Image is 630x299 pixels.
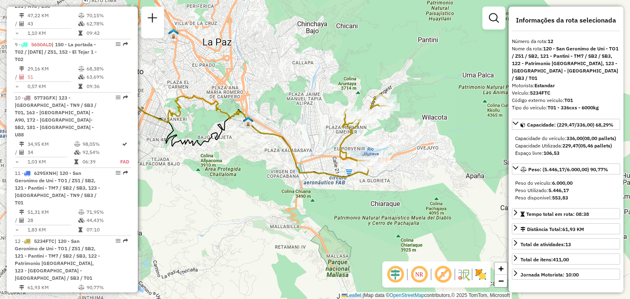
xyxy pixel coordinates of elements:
span: 5773GFX [34,95,55,101]
span: 10 - [15,95,96,138]
span: 5234FTC [34,238,55,244]
a: Nova sessão e pesquisa [144,10,161,28]
div: Capacidade do veículo: [515,135,617,142]
td: 1,03 KM [27,158,74,166]
i: Distância Total [19,210,24,215]
strong: Estandar [534,82,555,88]
i: Distância Total [19,142,24,147]
i: Total de Atividades [19,218,24,223]
i: % de utilização do peso [78,210,84,215]
strong: 12 [548,38,553,44]
td: 68,38% [86,65,128,73]
a: Zoom in [495,263,507,275]
td: / [15,148,19,156]
span: Peso do veículo: [515,180,573,186]
a: Capacidade: (229,47/336,00) 68,29% [512,119,620,130]
em: Rota exportada [123,170,128,175]
strong: 336,00 [566,135,582,141]
i: Tempo total em rota [78,227,82,232]
i: Total de Atividades [19,21,24,26]
td: 70,15% [86,11,128,20]
strong: 6.000,00 [552,180,573,186]
span: Exibir rótulo [433,265,453,284]
span: Total de atividades: [520,241,571,247]
i: % de utilização da cubagem [78,21,84,26]
td: FAD [120,158,130,166]
td: 09:36 [86,82,128,91]
em: Opções [116,238,121,243]
td: 43 [27,20,78,28]
span: 12 - [15,238,100,281]
td: 0,57 KM [27,82,78,91]
div: Capacidade: (229,47/336,00) 68,29% [512,131,620,160]
i: % de utilização do peso [74,142,80,147]
i: Total de Atividades [19,150,24,155]
em: Opções [116,42,121,47]
span: 6295XNH [34,170,56,176]
td: 07:10 [86,226,128,234]
i: Distância Total [19,285,24,290]
strong: 411,00 [553,256,569,263]
img: Exibir/Ocultar setores [474,268,487,281]
span: | 120 - San Geronimo de Uni - TO1 / Z51 / SB2, 121 - Pantini - TM7 / SB2 / SB3, 123 - [GEOGRAPHIC... [15,170,100,206]
span: Peso: (5.446,17/6.000,00) 90,77% [528,166,608,172]
span: + [498,263,504,274]
i: % de utilização do peso [78,13,84,18]
td: 29,16 KM [27,65,78,73]
td: 98,05% [82,140,120,148]
td: 62,78% [86,20,128,28]
i: Tempo total em rota [78,84,82,89]
div: Peso disponível: [515,194,617,202]
span: − [498,276,504,286]
i: % de utilização do peso [78,66,84,71]
span: 9 - [15,41,97,62]
div: Motorista: [512,82,620,89]
td: = [15,158,19,166]
a: OpenStreetMap [390,292,425,298]
img: Fluxo de ruas [457,268,470,281]
td: 34 [27,148,74,156]
i: Distância Total [19,66,24,71]
div: Jornada Motorista: 10:00 [520,271,579,279]
div: Peso Utilizado: [515,187,617,194]
span: 61,93 KM [562,226,584,232]
a: Leaflet [342,292,361,298]
h4: Informações da rota selecionada [512,16,620,24]
div: Capacidade Utilizada: [515,142,617,149]
div: Número da rota: [512,38,620,45]
em: Opções [116,95,121,100]
strong: 553,83 [552,195,568,201]
td: 51,31 KM [27,208,78,216]
a: Distância Total:61,93 KM [512,223,620,234]
td: = [15,226,19,234]
td: 51 [27,73,78,81]
a: Tempo total em rota: 08:38 [512,208,620,219]
em: Rota exportada [123,238,128,243]
div: Peso: (5.446,17/6.000,00) 90,77% [512,176,620,205]
a: Total de itens:411,00 [512,254,620,265]
span: Ocultar NR [409,265,429,284]
i: Tempo total em rota [78,31,82,36]
div: Total de itens: [520,256,569,263]
span: | 120 - San Geronimo de Uni - TO1 / Z51 / SB2, 121 - Pantini - TM7 / SB2 / SB3, 122 - Patrimonio ... [15,238,100,281]
strong: 229,47 [562,143,578,149]
td: 71,95% [86,208,128,216]
strong: (08,00 pallets) [582,135,616,141]
strong: 106,53 [543,150,559,156]
strong: 5234FTC [530,90,550,96]
strong: 5.446,17 [548,187,569,193]
a: Exibir filtros [486,10,502,26]
div: Código externo veículo: [512,97,620,104]
i: Distância Total [19,13,24,18]
i: % de utilização da cubagem [74,150,80,155]
strong: 13 [565,241,571,247]
i: % de utilização do peso [78,285,84,290]
img: Montes [168,28,179,39]
td: 06:39 [82,158,120,166]
td: = [15,82,19,91]
strong: T01 [564,97,573,103]
i: % de utilização da cubagem [78,75,84,79]
div: Map data © contributors,© 2025 TomTom, Microsoft [340,292,512,299]
a: Total de atividades:13 [512,238,620,249]
img: UDC - La Paz [243,116,253,127]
